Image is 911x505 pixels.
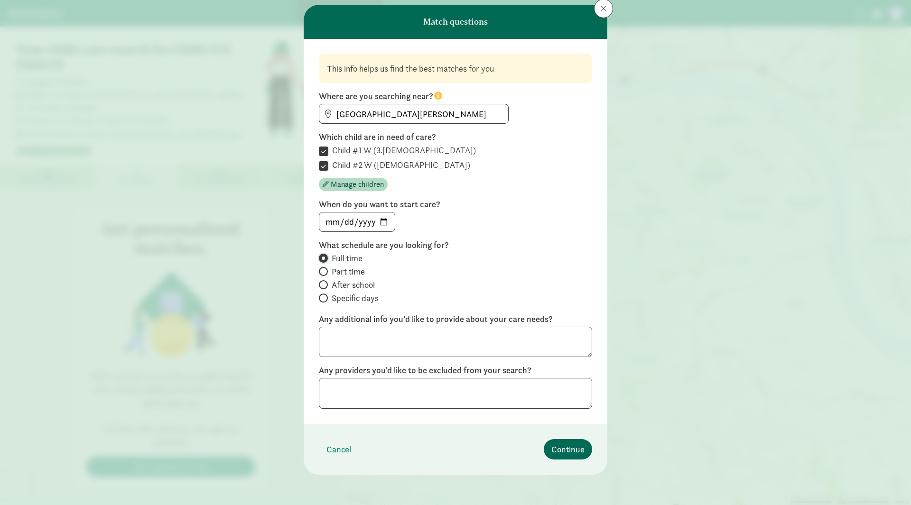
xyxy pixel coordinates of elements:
[328,145,476,156] label: Child #1 W (3.[DEMOGRAPHIC_DATA])
[327,62,584,75] div: This info helps us find the best matches for you
[544,439,592,459] button: Continue
[319,365,592,376] label: Any providers you'd like to be excluded from your search?
[319,239,592,251] label: What schedule are you looking for?
[328,159,470,171] label: Child #2 W ([DEMOGRAPHIC_DATA])
[319,131,592,143] label: Which child are in need of care?
[319,178,388,191] button: Manage children
[332,266,365,277] span: Part time
[319,439,359,459] button: Cancel
[319,313,592,325] label: Any additional info you’d like to provide about your care needs?
[551,443,585,456] span: Continue
[326,443,351,456] span: Cancel
[332,293,379,304] span: Specific days
[423,17,488,27] h6: Match questions
[332,279,375,291] span: After school
[319,91,592,102] label: Where are you searching near?
[332,253,363,264] span: Full time
[319,104,508,123] input: Find address
[319,199,592,210] label: When do you want to start care?
[331,179,384,190] span: Manage children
